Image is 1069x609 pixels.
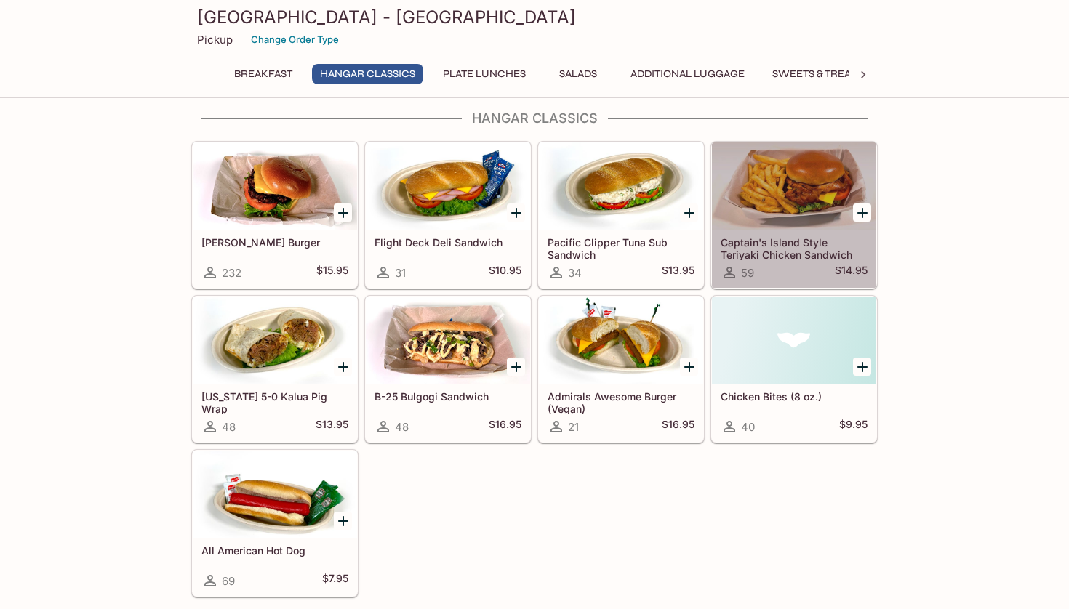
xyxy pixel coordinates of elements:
div: Blue Angel Burger [193,142,357,230]
div: Flight Deck Deli Sandwich [366,142,530,230]
h3: [GEOGRAPHIC_DATA] - [GEOGRAPHIC_DATA] [197,6,872,28]
h5: All American Hot Dog [201,544,348,557]
a: [PERSON_NAME] Burger232$15.95 [192,142,358,289]
button: Hangar Classics [312,64,423,84]
h5: [PERSON_NAME] Burger [201,236,348,249]
span: 21 [568,420,579,434]
h5: $16.95 [662,418,694,435]
h5: Chicken Bites (8 oz.) [721,390,868,403]
button: Add Flight Deck Deli Sandwich [507,203,525,222]
span: 232 [222,266,241,280]
div: Pacific Clipper Tuna Sub Sandwich [539,142,703,230]
h5: B-25 Bulgogi Sandwich [375,390,521,403]
button: Add Admirals Awesome Burger (Vegan) [680,358,698,376]
h5: $14.95 [835,264,868,281]
a: Captain's Island Style Teriyaki Chicken Sandwich59$14.95 [711,142,877,289]
a: Chicken Bites (8 oz.)40$9.95 [711,296,877,443]
h5: $15.95 [316,264,348,281]
span: 48 [222,420,236,434]
div: Hawaii 5-0 Kalua Pig Wrap [193,297,357,384]
a: B-25 Bulgogi Sandwich48$16.95 [365,296,531,443]
button: Add Captain's Island Style Teriyaki Chicken Sandwich [853,203,871,222]
a: [US_STATE] 5-0 Kalua Pig Wrap48$13.95 [192,296,358,443]
button: Add B-25 Bulgogi Sandwich [507,358,525,376]
button: Sweets & Treats [764,64,870,84]
h5: Flight Deck Deli Sandwich [375,236,521,249]
h5: $7.95 [322,572,348,589]
button: Add Pacific Clipper Tuna Sub Sandwich [680,203,698,222]
h5: Admirals Awesome Burger (Vegan) [548,390,694,414]
span: 31 [395,266,406,280]
div: Admirals Awesome Burger (Vegan) [539,297,703,384]
button: Additional Luggage [622,64,753,84]
h5: $13.95 [662,264,694,281]
div: B-25 Bulgogi Sandwich [366,297,530,384]
span: 59 [741,266,754,280]
button: Add Hawaii 5-0 Kalua Pig Wrap [334,358,352,376]
button: Change Order Type [244,28,345,51]
div: Chicken Bites (8 oz.) [712,297,876,384]
h5: Captain's Island Style Teriyaki Chicken Sandwich [721,236,868,260]
button: Add Blue Angel Burger [334,203,352,222]
div: All American Hot Dog [193,451,357,538]
button: Breakfast [226,64,300,84]
span: 69 [222,574,235,588]
h5: $10.95 [489,264,521,281]
a: All American Hot Dog69$7.95 [192,450,358,597]
button: Plate Lunches [435,64,534,84]
a: Pacific Clipper Tuna Sub Sandwich34$13.95 [538,142,704,289]
h5: $9.95 [839,418,868,435]
h5: [US_STATE] 5-0 Kalua Pig Wrap [201,390,348,414]
h5: Pacific Clipper Tuna Sub Sandwich [548,236,694,260]
p: Pickup [197,33,233,47]
span: 34 [568,266,582,280]
h5: $13.95 [316,418,348,435]
h5: $16.95 [489,418,521,435]
span: 48 [395,420,409,434]
button: Add All American Hot Dog [334,512,352,530]
button: Salads [545,64,611,84]
a: Flight Deck Deli Sandwich31$10.95 [365,142,531,289]
button: Add Chicken Bites (8 oz.) [853,358,871,376]
h4: Hangar Classics [191,110,878,126]
a: Admirals Awesome Burger (Vegan)21$16.95 [538,296,704,443]
div: Captain's Island Style Teriyaki Chicken Sandwich [712,142,876,230]
span: 40 [741,420,755,434]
